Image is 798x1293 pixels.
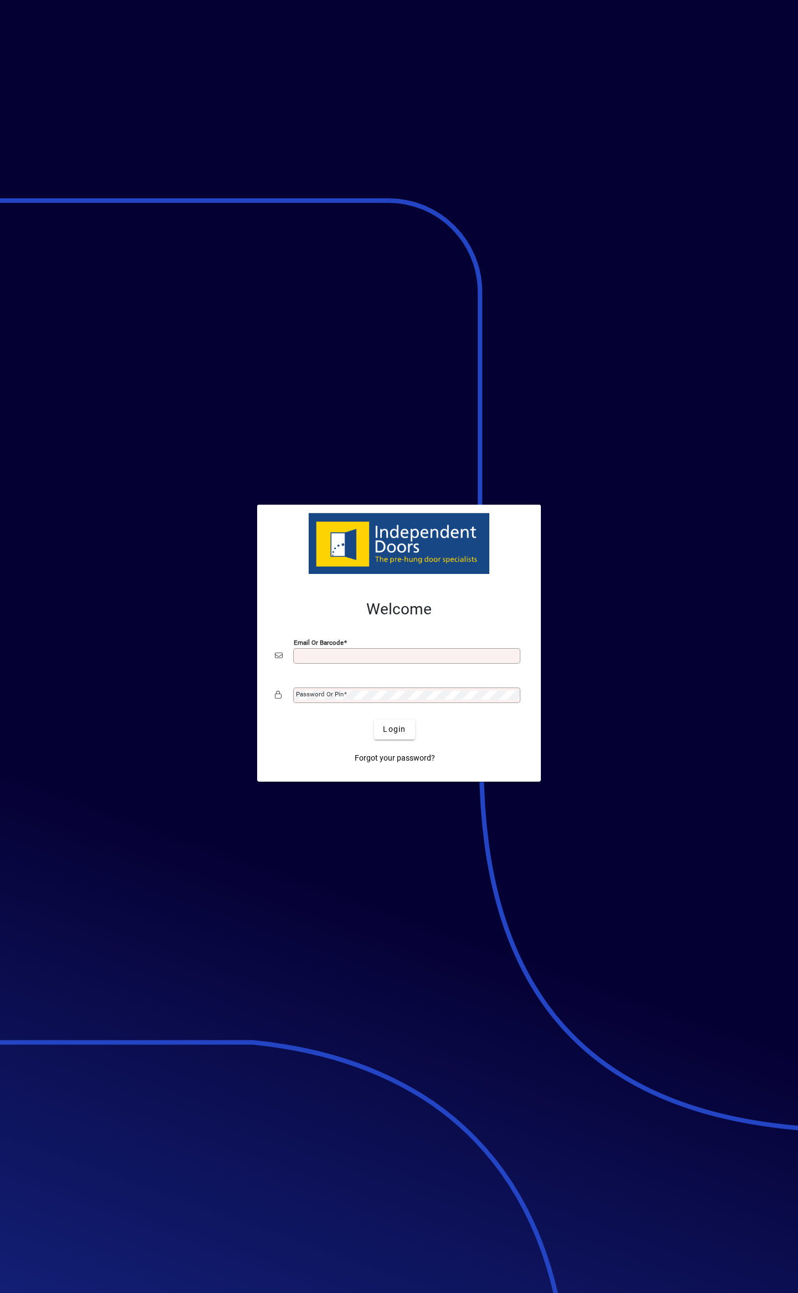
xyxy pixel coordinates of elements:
[350,748,439,768] a: Forgot your password?
[275,600,523,619] h2: Welcome
[294,638,344,646] mat-label: Email or Barcode
[296,690,344,698] mat-label: Password or Pin
[355,752,435,764] span: Forgot your password?
[383,724,406,735] span: Login
[374,720,415,740] button: Login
